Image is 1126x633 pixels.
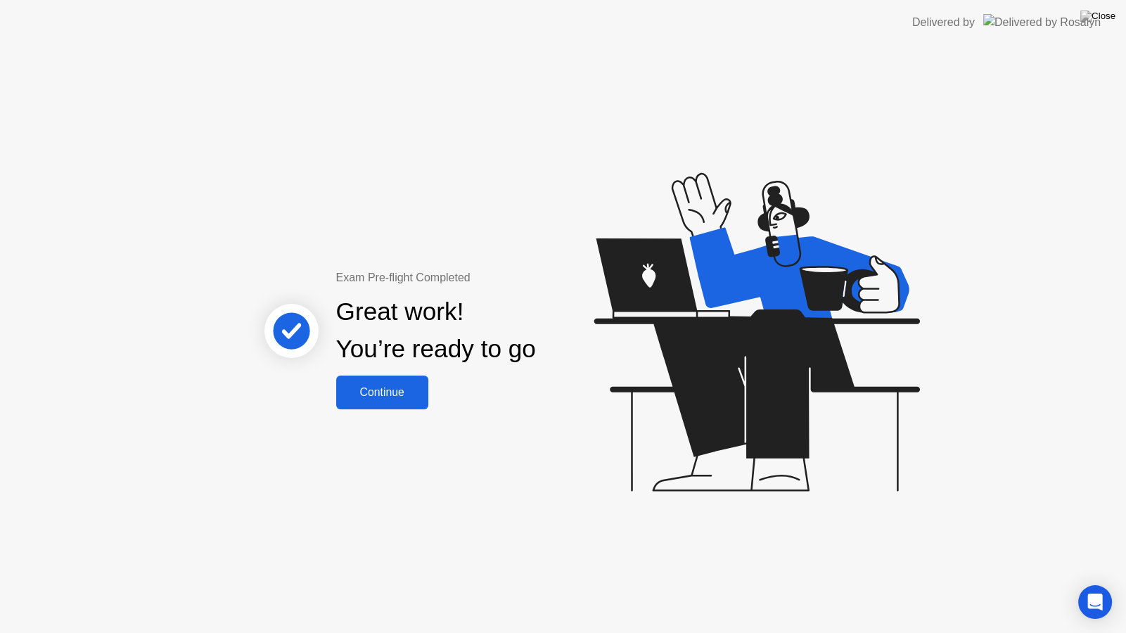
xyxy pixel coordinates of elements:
[336,376,428,409] button: Continue
[336,269,627,286] div: Exam Pre-flight Completed
[1080,11,1115,22] img: Close
[1078,585,1112,619] div: Open Intercom Messenger
[336,293,536,368] div: Great work! You’re ready to go
[912,14,975,31] div: Delivered by
[983,14,1101,30] img: Delivered by Rosalyn
[340,386,424,399] div: Continue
